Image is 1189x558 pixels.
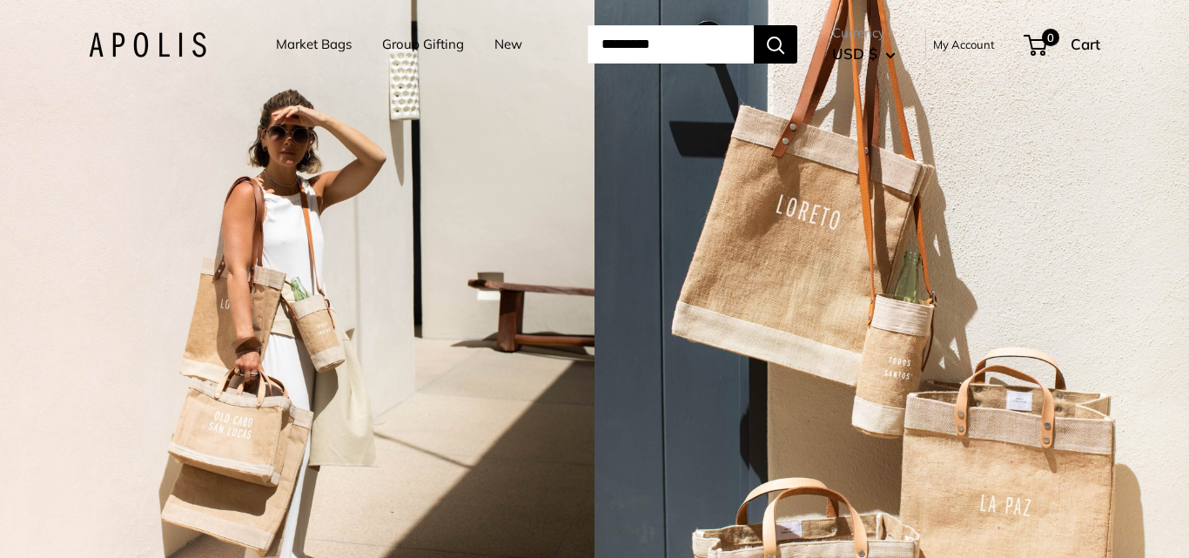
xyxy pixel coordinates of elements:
button: USD $ [832,40,896,68]
button: Search [754,25,797,64]
a: Market Bags [276,32,352,57]
a: Group Gifting [382,32,464,57]
img: Apolis [89,32,206,57]
span: USD $ [832,44,877,63]
a: New [494,32,522,57]
span: Currency [832,21,896,45]
span: 0 [1042,29,1059,46]
a: 0 Cart [1025,30,1100,58]
input: Search... [588,25,754,64]
a: My Account [933,34,995,55]
span: Cart [1071,35,1100,53]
